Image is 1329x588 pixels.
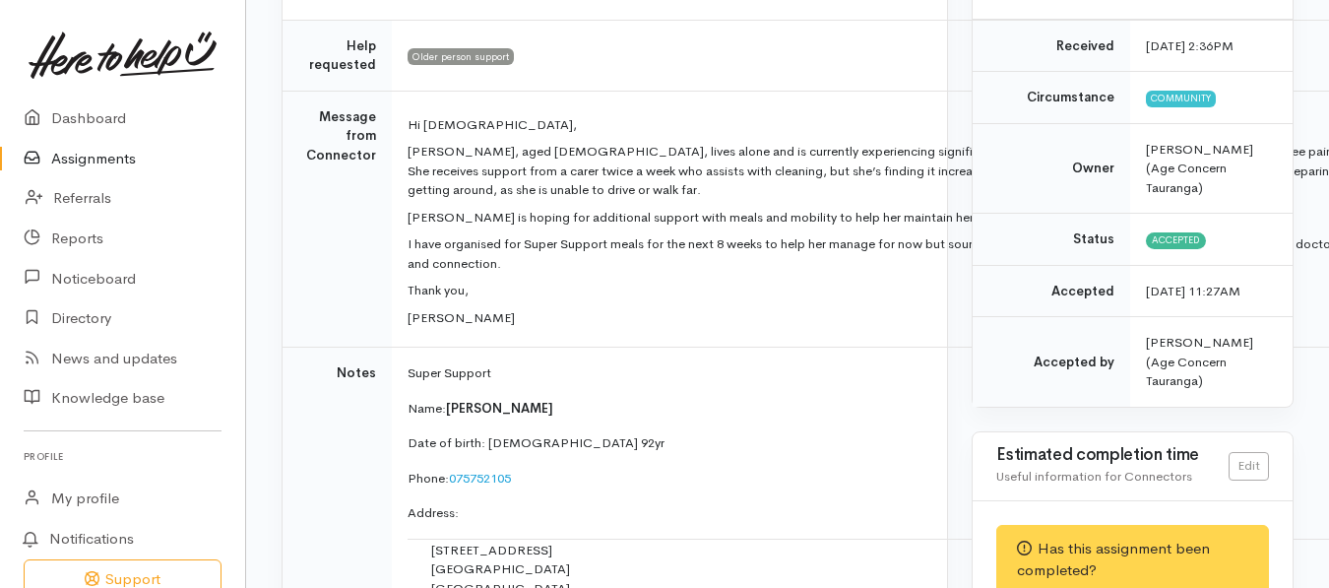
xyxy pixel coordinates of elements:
[283,20,392,91] td: Help requested
[1229,452,1269,481] a: Edit
[1146,37,1234,54] time: [DATE] 2:36PM
[1146,232,1206,248] span: Accepted
[973,265,1130,317] td: Accepted
[973,20,1130,72] td: Received
[446,400,553,417] span: [PERSON_NAME]
[449,470,511,487] a: 075752105
[996,446,1229,465] h3: Estimated completion time
[996,468,1192,485] span: Useful information for Connectors
[1130,317,1293,407] td: [PERSON_NAME] (Age Concern Tauranga)
[973,123,1130,214] td: Owner
[1146,283,1240,299] time: [DATE] 11:27AM
[1146,91,1216,106] span: Community
[1146,141,1253,196] span: [PERSON_NAME] (Age Concern Tauranga)
[973,317,1130,407] td: Accepted by
[973,72,1130,124] td: Circumstance
[24,443,221,470] h6: Profile
[973,214,1130,266] td: Status
[283,91,392,348] td: Message from Connector
[408,48,514,64] span: Older person support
